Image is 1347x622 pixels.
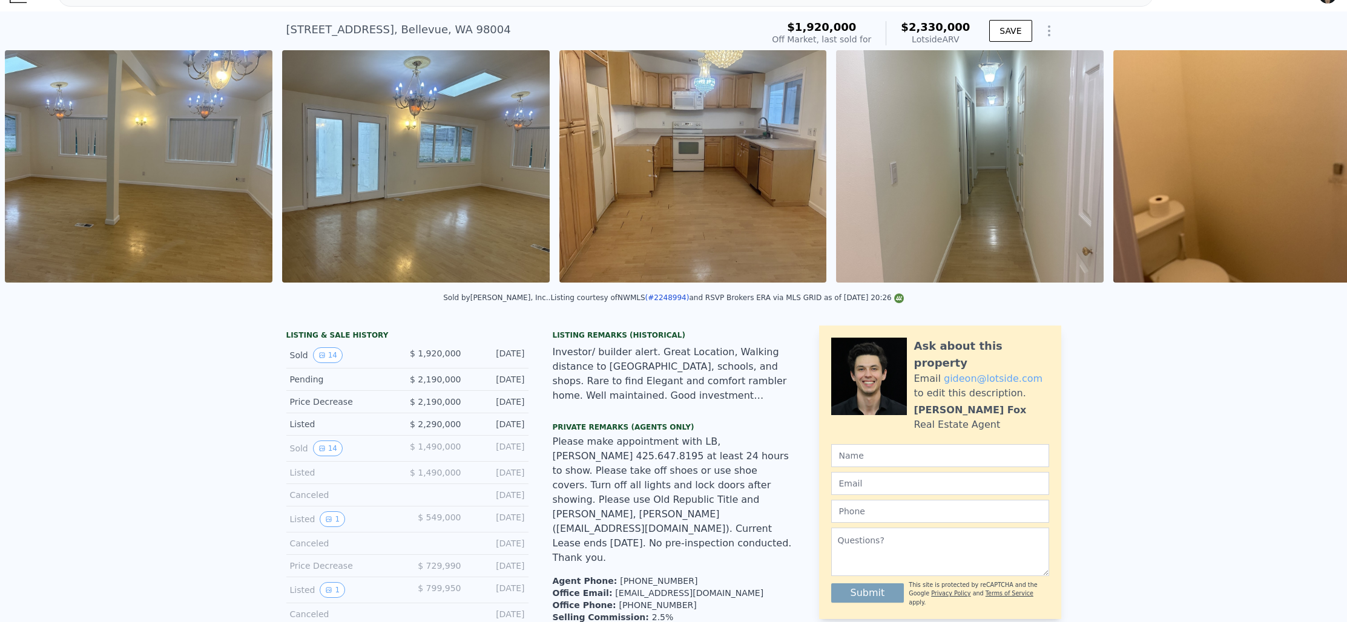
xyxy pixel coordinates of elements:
div: Sold by [PERSON_NAME], Inc. . [443,293,550,302]
a: (#2248994) [645,293,690,302]
div: Sold [290,440,398,456]
div: [DATE] [471,466,525,479]
div: This site is protected by reCAPTCHA and the Google and apply. [909,581,1049,607]
div: [DATE] [471,440,525,456]
span: $ 799,950 [418,583,461,593]
div: Listed [290,582,398,598]
img: Sale: 119825136 Parcel: 97546999 [282,50,550,283]
li: [PHONE_NUMBER] [553,599,795,611]
div: Canceled [290,489,398,501]
li: [EMAIL_ADDRESS][DOMAIN_NAME] [553,587,795,599]
button: View historical data [313,440,343,456]
div: Pending [290,373,398,385]
a: Privacy Policy [931,590,970,597]
span: $ 729,990 [418,561,461,571]
div: Off Market, last sold for [772,33,871,45]
a: gideon@lotside.com [944,373,1042,384]
div: Lotside ARV [901,33,970,45]
input: Name [831,444,1049,467]
span: $ 2,190,000 [410,375,461,384]
div: Ask about this property [914,338,1049,372]
span: $ 549,000 [418,512,461,522]
button: SAVE [989,20,1032,42]
img: Sale: 119825136 Parcel: 97546999 [559,50,827,283]
div: [STREET_ADDRESS] , Bellevue , WA 98004 [286,21,511,38]
div: Listing Remarks (Historical) [553,330,795,340]
div: [PERSON_NAME] Fox [914,403,1027,417]
div: [DATE] [471,511,525,527]
span: $ 1,490,000 [410,442,461,451]
div: [DATE] [471,396,525,408]
button: View historical data [313,347,343,363]
span: $1,920,000 [787,21,856,33]
span: Office Phone: [553,600,619,610]
span: $ 2,290,000 [410,419,461,429]
img: Sale: 119825136 Parcel: 97546999 [5,50,272,283]
div: Price Decrease [290,396,398,408]
span: $ 1,490,000 [410,468,461,477]
a: Terms of Service [986,590,1033,597]
span: $ 1,920,000 [410,349,461,358]
div: Canceled [290,608,398,620]
button: View historical data [320,582,345,598]
div: [DATE] [471,347,525,363]
img: Sale: 119825136 Parcel: 97546999 [836,50,1104,283]
div: Canceled [290,537,398,549]
span: Selling Commission: [553,612,652,622]
div: [DATE] [471,489,525,501]
span: $2,330,000 [901,21,970,33]
span: Please make appointment with LB, [PERSON_NAME] 425.647.8195 at least 24 hours to show. Please tak... [553,436,792,563]
span: $ 2,190,000 [410,397,461,407]
div: Email to edit this description. [914,372,1049,401]
div: [DATE] [471,608,525,620]
div: Listed [290,511,398,527]
button: View historical data [320,511,345,527]
button: Submit [831,583,904,603]
div: [DATE] [471,582,525,598]
input: Phone [831,500,1049,523]
div: LISTING & SALE HISTORY [286,330,529,342]
div: [DATE] [471,560,525,572]
div: Listed [290,418,398,430]
div: [DATE] [471,418,525,430]
span: Agent Phone: [553,576,621,586]
div: Listed [290,466,398,479]
div: [DATE] [471,373,525,385]
div: Real Estate Agent [914,417,1001,432]
div: [DATE] [471,537,525,549]
div: Price Decrease [290,560,398,572]
div: Listing courtesy of NWMLS and RSVP Brokers ERA via MLS GRID as of [DATE] 20:26 [550,293,903,302]
input: Email [831,472,1049,495]
button: Show Options [1037,19,1061,43]
li: [PHONE_NUMBER] [553,575,795,587]
div: Sold [290,347,398,363]
div: Investor/ builder alert. Great Location, Walking distance to [GEOGRAPHIC_DATA], schools, and shop... [553,345,795,403]
div: Private Remarks (Agents Only) [553,422,795,434]
img: NWMLS Logo [894,293,904,303]
span: Office Email: [553,588,616,598]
